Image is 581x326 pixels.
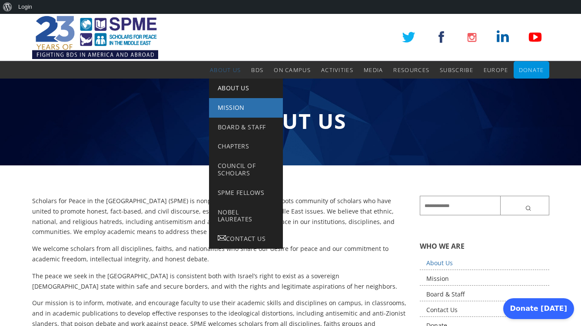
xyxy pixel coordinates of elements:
a: Chapters [209,137,283,156]
a: About Us [209,79,283,98]
a: On Campus [274,61,311,79]
a: Activities [321,61,353,79]
p: We welcome scholars from all disciplines, faiths, and nationalities who share our desire for peac... [32,244,407,264]
span: About Us [235,107,346,135]
span: Mission [218,103,245,112]
span: Donate [519,66,544,74]
span: About Us [210,66,241,74]
a: Contact Us [420,303,549,317]
a: Contact Us [209,229,283,249]
span: Contact Us [226,234,266,243]
p: Scholars for Peace in the [GEOGRAPHIC_DATA] (SPME) is nonpartisan 501(c)(3), grass-roots communit... [32,196,407,237]
span: On Campus [274,66,311,74]
span: Board & Staff [218,123,266,131]
h5: WHO WE ARE [420,241,549,251]
a: SPME Fellows [209,183,283,203]
span: BDS [251,66,263,74]
span: Council of Scholars [218,161,256,177]
img: SPME [32,13,158,61]
span: SPME Fellows [218,188,264,197]
span: Chapters [218,142,249,150]
a: Donate [519,61,544,79]
a: Subscribe [440,61,473,79]
a: About Us [420,257,549,270]
span: Resources [393,66,429,74]
a: Mission [420,272,549,286]
a: Media [364,61,383,79]
a: Board & Staff [209,118,283,137]
a: Mission [209,98,283,118]
a: BDS [251,61,263,79]
span: Europe [484,66,508,74]
span: Activities [321,66,353,74]
span: About Us [218,84,249,92]
a: Resources [393,61,429,79]
a: Europe [484,61,508,79]
a: Council of Scholars [209,156,283,183]
span: Nobel Laureates [218,208,252,224]
a: Board & Staff [420,288,549,301]
a: Nobel Laureates [209,203,283,230]
span: Media [364,66,383,74]
p: The peace we seek in the [GEOGRAPHIC_DATA] is consistent both with Israel’s right to exist as a s... [32,271,407,292]
span: Subscribe [440,66,473,74]
a: About Us [210,61,241,79]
